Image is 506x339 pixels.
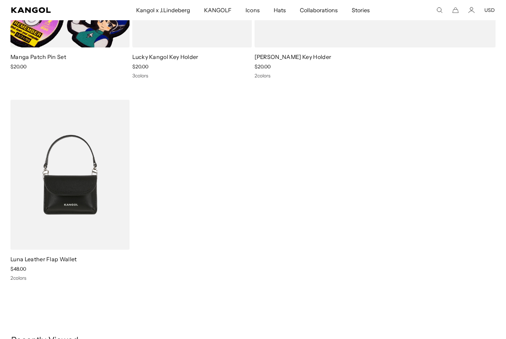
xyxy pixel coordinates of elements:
summary: Search here [436,7,443,13]
button: Cart [452,7,459,13]
img: Luna Leather Flap Wallet [10,100,130,250]
a: Lucky Kangol Key Holder [132,53,198,60]
button: USD [484,7,495,13]
a: Kangol [11,7,90,13]
span: $20.00 [132,63,148,70]
div: 2 colors [255,73,496,79]
a: Manga Patch Pin Set [10,53,66,60]
a: Luna Leather Flap Wallet [10,256,77,263]
span: $20.00 [255,63,271,70]
div: 3 colors [132,73,251,79]
span: $20.00 [10,63,26,70]
span: $48.00 [10,266,26,272]
a: [PERSON_NAME] Key Holder [255,53,332,60]
a: Account [468,7,475,13]
div: 2 colors [10,275,130,281]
